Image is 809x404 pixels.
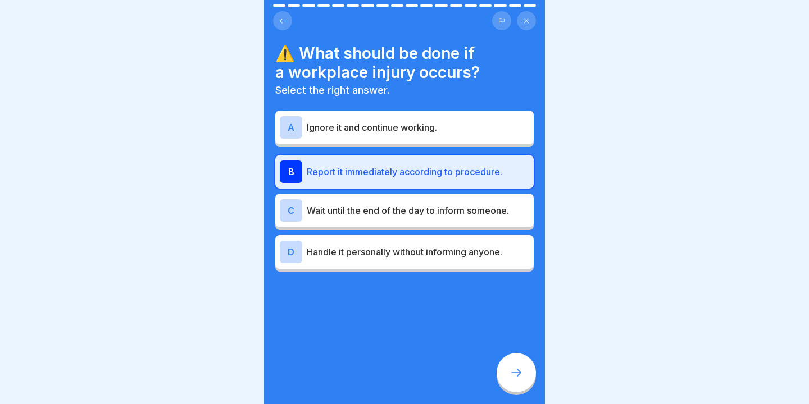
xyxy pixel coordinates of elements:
div: A [280,116,302,139]
p: Handle it personally without informing anyone. [307,245,529,259]
p: Report it immediately according to procedure. [307,165,529,178]
p: Wait until the end of the day to inform someone. [307,204,529,217]
p: Select the right answer. [275,84,534,97]
div: D [280,241,302,263]
h4: ⚠️ What should be done if a workplace injury occurs? [275,44,534,82]
div: B [280,160,302,183]
div: C [280,199,302,222]
p: Ignore it and continue working. [307,121,529,134]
